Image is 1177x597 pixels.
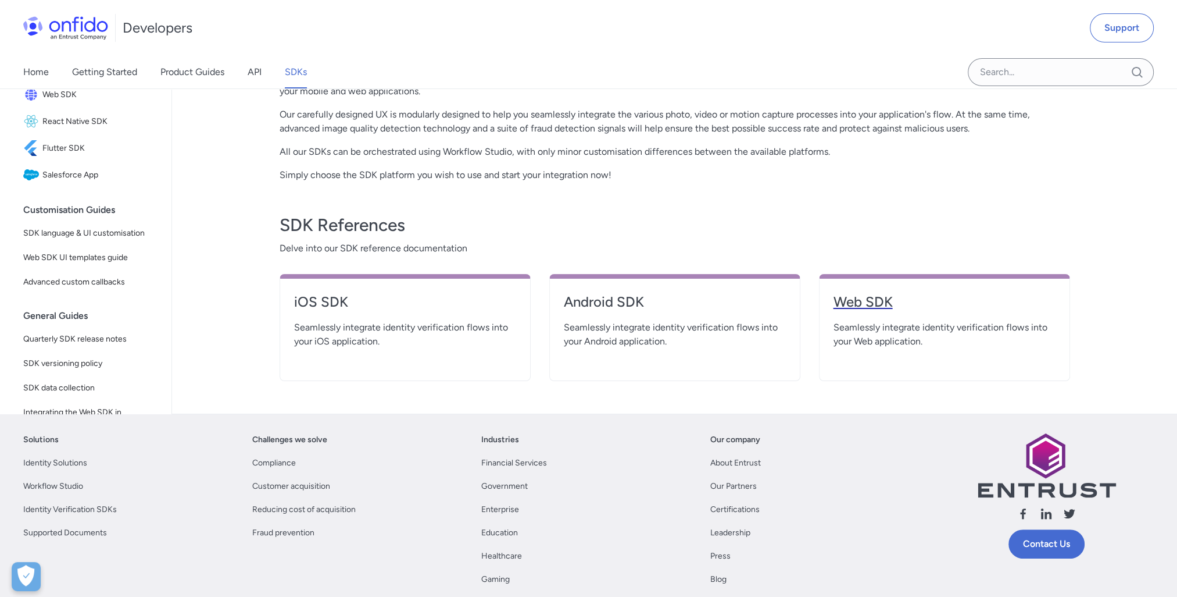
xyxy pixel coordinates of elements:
p: Simply choose the SDK platform you wish to use and start your integration now! [280,168,1070,182]
h1: Developers [123,19,192,37]
a: Android SDK [564,293,786,321]
a: SDK language & UI customisation [19,222,162,245]
a: Reducing cost of acquisition [252,503,356,517]
a: Quarterly SDK release notes [19,328,162,351]
span: Web SDK UI templates guide [23,251,158,265]
a: Follow us X (Twitter) [1062,507,1076,525]
div: General Guides [23,304,167,328]
h3: SDK References [280,214,1070,237]
a: Web SDK [833,293,1056,321]
a: Supported Documents [23,526,107,540]
a: Home [23,56,49,88]
a: Identity Solutions [23,456,87,470]
h4: Android SDK [564,293,786,311]
a: About Entrust [710,456,760,470]
a: Solutions [23,433,59,447]
span: SDK data collection [23,381,158,395]
span: Salesforce App [42,167,158,183]
a: Compliance [252,456,296,470]
a: Education [481,526,518,540]
a: Advanced custom callbacks [19,271,162,294]
a: Leadership [710,526,750,540]
a: Web SDK UI templates guide [19,246,162,269]
span: React Native SDK [42,113,158,130]
a: Challenges we solve [252,433,327,447]
a: Certifications [710,503,759,517]
span: SDK versioning policy [23,357,158,371]
a: Integrating the Web SDK in webviews [19,401,162,438]
a: SDK data collection [19,376,162,400]
a: IconSalesforce AppSalesforce App [19,162,162,188]
a: Follow us linkedin [1039,507,1053,525]
a: Financial Services [481,456,547,470]
a: Workflow Studio [23,479,83,493]
svg: Follow us linkedin [1039,507,1053,521]
svg: Follow us facebook [1016,507,1030,521]
a: Identity Verification SDKs [23,503,117,517]
a: Industries [481,433,519,447]
a: Our company [710,433,760,447]
img: IconSalesforce App [23,167,42,183]
a: Follow us facebook [1016,507,1030,525]
a: Press [710,549,730,563]
a: Enterprise [481,503,519,517]
input: Onfido search input field [968,58,1154,86]
a: SDKs [285,56,307,88]
a: Government [481,479,528,493]
a: IconReact Native SDKReact Native SDK [19,109,162,134]
a: Blog [710,573,726,587]
a: IconFlutter SDKFlutter SDK [19,136,162,161]
div: Cookie Preferences [12,562,41,591]
p: Our carefully designed UX is modularly designed to help you seamlessly integrate the various phot... [280,108,1070,136]
span: Seamlessly integrate identity verification flows into your iOS application. [294,321,516,349]
a: Healthcare [481,549,522,563]
h4: Web SDK [833,293,1056,311]
span: SDK language & UI customisation [23,226,158,240]
span: Integrating the Web SDK in webviews [23,406,158,433]
img: IconReact Native SDK [23,113,42,130]
button: Open Preferences [12,562,41,591]
a: Support [1090,13,1154,42]
a: IconWeb SDKWeb SDK [19,82,162,108]
span: Web SDK [42,87,158,103]
a: Product Guides [160,56,224,88]
img: Onfido Logo [23,16,108,40]
a: Fraud prevention [252,526,314,540]
a: Contact Us [1008,530,1085,559]
span: Seamlessly integrate identity verification flows into your Web application. [833,321,1056,349]
img: Entrust logo [976,433,1116,497]
a: Gaming [481,573,510,587]
h4: iOS SDK [294,293,516,311]
span: Advanced custom callbacks [23,275,158,289]
span: Delve into our SDK reference documentation [280,241,1070,255]
a: SDK versioning policy [19,352,162,375]
a: Our Partners [710,479,756,493]
span: Quarterly SDK release notes [23,332,158,346]
a: Getting Started [72,56,137,88]
div: Customisation Guides [23,198,167,222]
img: IconFlutter SDK [23,140,42,157]
a: Customer acquisition [252,479,330,493]
p: All our SDKs can be orchestrated using Workflow Studio, with only minor customisation differences... [280,145,1070,159]
span: Seamlessly integrate identity verification flows into your Android application. [564,321,786,349]
a: API [248,56,262,88]
a: iOS SDK [294,293,516,321]
span: Flutter SDK [42,140,158,157]
img: IconWeb SDK [23,87,42,103]
svg: Follow us X (Twitter) [1062,507,1076,521]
